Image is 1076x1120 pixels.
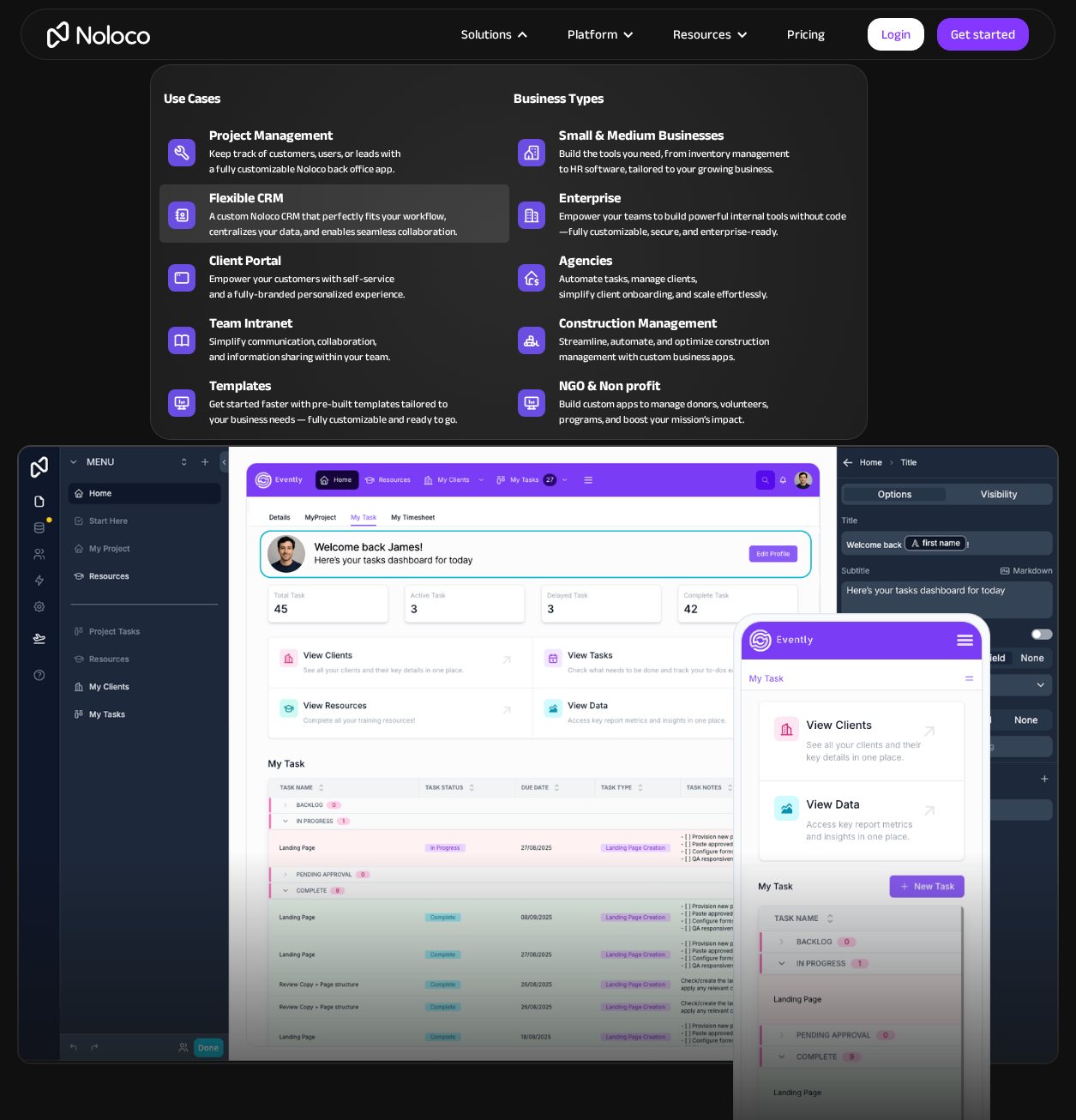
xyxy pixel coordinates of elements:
a: AgenciesAutomate tasks, manage clients,simplify client onboarding, and scale effortlessly. [509,247,858,305]
div: Simplify communication, collaboration, and information sharing within your team. [209,334,390,364]
div: Build the tools you need, from inventory management to HR software, tailored to your growing busi... [559,146,790,177]
div: Project Management [209,125,516,146]
a: Use Cases [159,78,508,117]
a: Team IntranetSimplify communication, collaboration,and information sharing within your team. [159,310,508,368]
div: Templates [209,376,516,396]
div: Streamline, automate, and optimize construction management with custom business apps. [559,334,769,364]
a: home [47,21,150,48]
div: NGO & Non profit [559,376,866,396]
div: Automate tasks, manage clients, simplify client onboarding, and scale effortlessly. [559,271,767,302]
a: TemplatesGet started faster with pre-built templates tailored toyour business needs — fully custo... [159,372,508,431]
a: Business Types [509,78,858,117]
div: Small & Medium Businesses [559,125,866,146]
div: Build custom apps to manage donors, volunteers, programs, and boost your mission’s impact. [559,396,768,427]
a: Flexible CRMA custom Noloco CRM that perfectly fits your workflow,centralizes your data, and enab... [159,184,508,243]
div: Get started faster with pre-built templates tailored to your business needs — fully customizable ... [209,396,457,427]
div: Team Intranet [209,313,516,334]
div: Platform [568,23,617,45]
nav: Solutions [150,40,868,440]
div: Agencies [559,250,866,271]
a: NGO & Non profitBuild custom apps to manage donors, volunteers,programs, and boost your mission’s... [509,372,858,431]
div: Flexible CRM [209,188,516,208]
div: Empower your teams to build powerful internal tools without code—fully customizable, secure, and ... [559,208,850,239]
div: Client Portal [209,250,516,271]
a: Pricing [766,23,846,45]
div: A custom Noloco CRM that perfectly fits your workflow, centralizes your data, and enables seamles... [209,208,457,239]
div: Enterprise [559,188,866,208]
h2: Business Apps for Teams [17,65,1059,202]
div: Business Types [509,88,677,109]
div: Use Cases [159,88,328,109]
div: Solutions [461,23,512,45]
div: Resources [673,23,731,45]
a: Small & Medium BusinessesBuild the tools you need, from inventory managementto HR software, tailo... [509,122,858,180]
div: Empower your customers with self-service and a fully-branded personalized experience. [209,271,405,302]
a: EnterpriseEmpower your teams to build powerful internal tools without code—fully customizable, se... [509,184,858,243]
a: Login [868,18,924,51]
a: Client PortalEmpower your customers with self-serviceand a fully-branded personalized experience. [159,247,508,305]
div: Keep track of customers, users, or leads with a fully customizable Noloco back office app. [209,146,400,177]
div: Solutions [440,23,546,45]
a: Construction ManagementStreamline, automate, and optimize constructionmanagement with custom busi... [509,310,858,368]
a: Get started [937,18,1029,51]
div: Resources [652,23,766,45]
div: Platform [546,23,652,45]
a: Project ManagementKeep track of customers, users, or leads witha fully customizable Noloco back o... [159,122,508,180]
div: Construction Management [559,313,866,334]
